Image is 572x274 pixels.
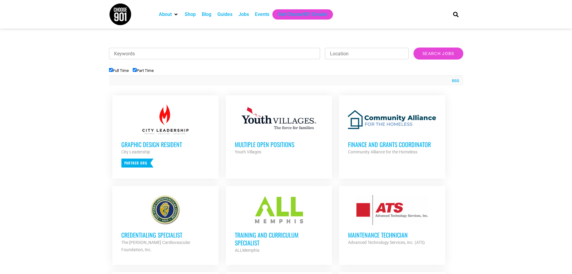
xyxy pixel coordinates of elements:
[121,140,210,148] h3: Graphic Design Resident
[449,78,459,84] a: RSS
[348,140,436,148] h3: Finance and Grants Coordinator
[112,186,219,262] a: Credentialing Specialist The [PERSON_NAME] Cardiovascular Foundation, Inc.
[348,149,417,154] strong: Community Alliance for the Homeless
[156,9,443,20] nav: Main nav
[348,231,436,239] h3: Maintenance Technician
[159,11,172,18] a: About
[255,11,269,18] a: Events
[339,95,445,165] a: Finance and Grants Coordinator Community Alliance for the Homeless
[278,11,327,18] a: Get Choose901 Emails
[112,95,219,177] a: Graphic Design Resident City Leadership Partner Org
[235,231,323,247] h3: Training and Curriculum Specialist
[185,11,196,18] a: Shop
[226,95,332,165] a: Multiple Open Positions Youth Villages
[238,11,249,18] a: Jobs
[202,11,211,18] a: Blog
[121,240,190,252] strong: The [PERSON_NAME] Cardiovascular Foundation, Inc.
[133,68,154,73] label: Part Time
[109,68,129,73] label: Full Time
[413,48,463,60] input: Search Jobs
[226,186,332,263] a: Training and Curriculum Specialist ALLMemphis
[133,68,137,72] input: Part Time
[348,240,425,245] strong: Advanced Technology Services, Inc. (ATS)
[121,231,210,239] h3: Credentialing Specialist
[121,149,150,154] strong: City Leadership
[235,248,259,253] strong: ALLMemphis
[217,11,232,18] a: Guides
[451,9,461,19] div: Search
[325,48,409,59] input: Location
[109,48,320,59] input: Keywords
[109,68,113,72] input: Full Time
[121,159,153,168] p: Partner Org
[156,9,182,20] div: About
[235,140,323,148] h3: Multiple Open Positions
[339,186,445,255] a: Maintenance Technician Advanced Technology Services, Inc. (ATS)
[235,149,261,154] strong: Youth Villages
